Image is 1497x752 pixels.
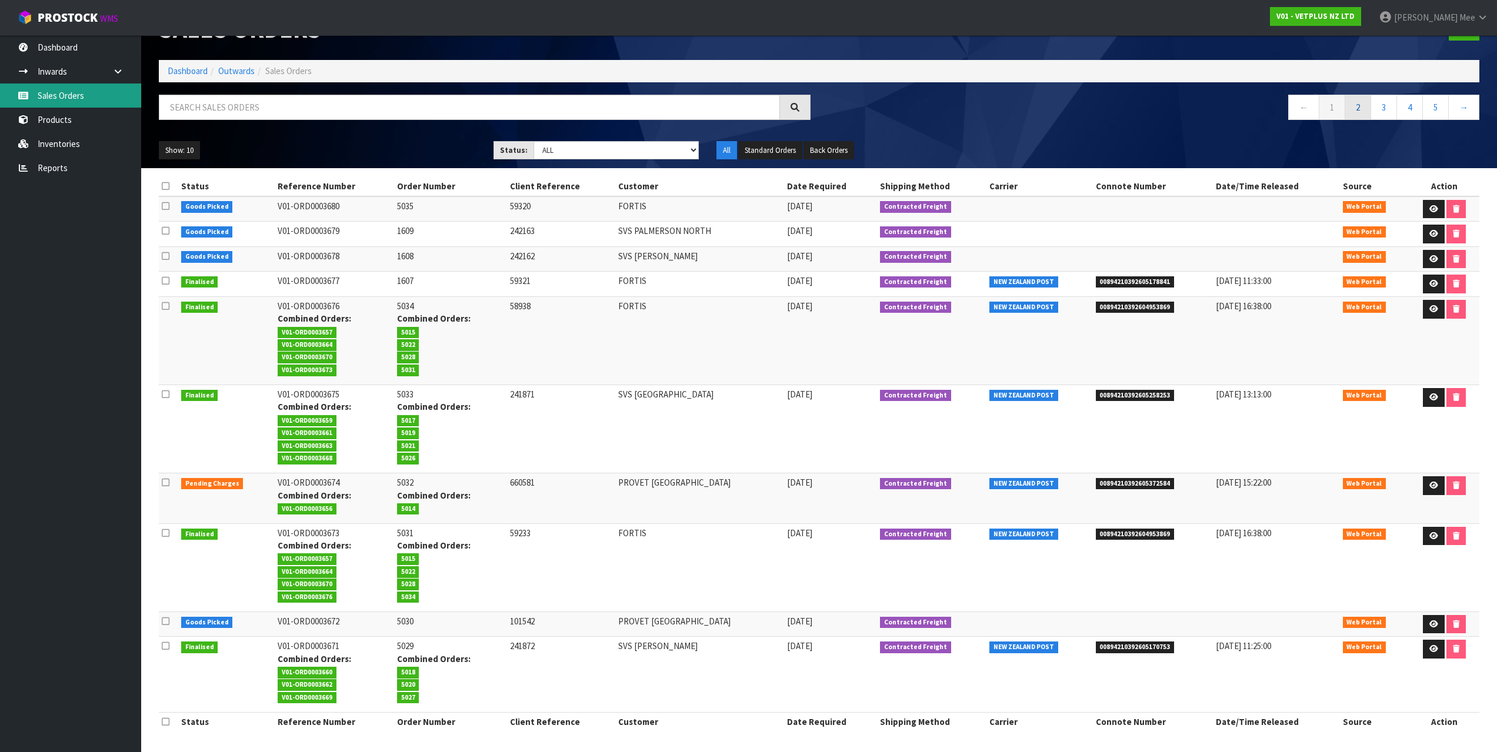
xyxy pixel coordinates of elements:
span: Web Portal [1343,390,1386,402]
td: FORTIS [615,523,784,611]
th: Customer [615,713,784,731]
input: Search sales orders [159,95,780,120]
span: 5019 [397,427,419,439]
span: Pending Charges [181,478,244,490]
span: 5034 [397,591,419,603]
a: 2 [1345,95,1371,120]
td: V01-ORD0003674 [275,473,394,524]
td: V01-ORD0003673 [275,523,394,611]
span: 5018 [397,667,419,679]
span: Contracted Freight [880,201,951,213]
span: Finalised [181,276,218,288]
td: V01-ORD0003677 [275,272,394,297]
span: 00894210392605170753 [1096,641,1175,653]
span: [DATE] [787,640,812,651]
span: 5031 [397,365,419,376]
td: 5033 [394,385,507,473]
span: ProStock [38,10,98,25]
span: Contracted Freight [880,529,951,540]
span: V01-ORD0003664 [278,566,336,578]
span: Goods Picked [181,251,233,263]
span: Contracted Freight [880,478,951,490]
img: cube-alt.png [18,10,32,25]
span: Finalised [181,529,218,540]
td: SVS [PERSON_NAME] [615,637,784,713]
span: [DATE] [787,200,812,212]
span: NEW ZEALAND POST [989,478,1058,490]
span: V01-ORD0003661 [278,427,336,439]
td: 1608 [394,246,507,272]
span: [DATE] [787,225,812,236]
span: V01-ORD0003663 [278,440,336,452]
span: Contracted Freight [880,251,951,263]
td: V01-ORD0003680 [275,196,394,222]
span: [DATE] [787,389,812,400]
span: V01-ORD0003676 [278,591,336,603]
button: Back Orders [803,141,854,160]
td: V01-ORD0003671 [275,637,394,713]
a: Outwards [218,65,255,76]
td: 5029 [394,637,507,713]
nav: Page navigation [828,95,1480,123]
span: 5015 [397,327,419,339]
th: Date Required [784,177,877,196]
span: 00894210392604953869 [1096,302,1175,313]
td: V01-ORD0003678 [275,246,394,272]
td: 1609 [394,222,507,247]
td: 5035 [394,196,507,222]
th: Order Number [394,177,507,196]
span: NEW ZEALAND POST [989,276,1058,288]
th: Client Reference [507,713,615,731]
span: Contracted Freight [880,617,951,629]
span: NEW ZEALAND POST [989,390,1058,402]
td: V01-ORD0003676 [275,297,394,385]
span: 5028 [397,579,419,590]
a: ← [1288,95,1319,120]
span: 00894210392605372584 [1096,478,1175,490]
th: Date/Time Released [1213,177,1339,196]
span: Web Portal [1343,201,1386,213]
td: 59320 [507,196,615,222]
span: Goods Picked [181,226,233,238]
td: 58938 [507,297,615,385]
td: V01-ORD0003675 [275,385,394,473]
th: Connote Number [1093,177,1213,196]
td: 1607 [394,272,507,297]
td: 59321 [507,272,615,297]
th: Source [1340,177,1410,196]
span: V01-ORD0003668 [278,453,336,464]
th: Date Required [784,713,877,731]
span: 5015 [397,553,419,565]
span: [DATE] [787,477,812,488]
button: Show: 10 [159,141,200,160]
td: PROVET [GEOGRAPHIC_DATA] [615,473,784,524]
strong: Combined Orders: [397,401,471,412]
strong: Combined Orders: [278,313,351,324]
span: Web Portal [1343,478,1386,490]
span: Web Portal [1343,251,1386,263]
span: Contracted Freight [880,276,951,288]
button: Standard Orders [738,141,802,160]
span: V01-ORD0003659 [278,415,336,427]
span: V01-ORD0003662 [278,679,336,691]
th: Reference Number [275,177,394,196]
span: Finalised [181,390,218,402]
strong: Combined Orders: [397,540,471,551]
span: NEW ZEALAND POST [989,641,1058,653]
th: Shipping Method [877,713,986,731]
strong: Combined Orders: [278,540,351,551]
td: SVS [GEOGRAPHIC_DATA] [615,385,784,473]
a: 3 [1371,95,1397,120]
span: Web Portal [1343,529,1386,540]
strong: Combined Orders: [397,313,471,324]
span: 5026 [397,453,419,464]
span: Goods Picked [181,617,233,629]
span: NEW ZEALAND POST [989,302,1058,313]
td: 660581 [507,473,615,524]
th: Status [178,713,275,731]
span: Finalised [181,302,218,313]
span: [PERSON_NAME] [1394,12,1458,23]
td: V01-ORD0003679 [275,222,394,247]
th: Shipping Method [877,177,986,196]
span: [DATE] 16:38:00 [1216,300,1271,312]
